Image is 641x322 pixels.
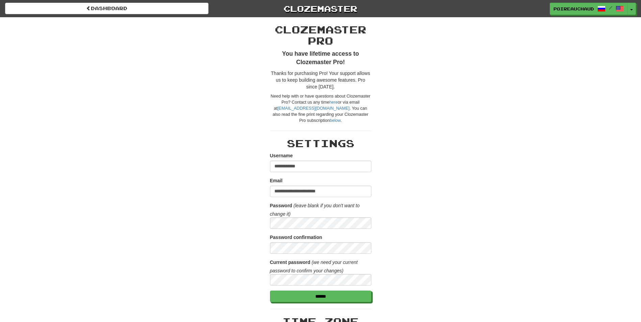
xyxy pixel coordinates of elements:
[553,6,594,12] span: Poireauchaud
[270,24,371,46] h2: Clozemaster Pro
[270,260,358,273] i: (we need your current password to confirm your changes)
[5,3,208,14] a: Dashboard
[270,203,360,217] i: (leave blank if you don't want to change it)
[550,3,627,15] a: Poireauchaud /
[270,177,282,184] label: Email
[609,5,612,10] span: /
[277,106,349,111] a: [EMAIL_ADDRESS][DOMAIN_NAME]
[282,50,359,65] strong: You have lifetime access to Clozemaster Pro!
[219,3,422,15] a: Clozemaster
[270,138,371,149] h2: Settings
[270,70,371,90] p: Thanks for purchasing Pro! Your support allows us to keep building awesome features. Pro since [D...
[270,234,322,241] label: Password confirmation
[270,152,293,159] label: Username
[330,118,341,123] a: below
[329,100,338,105] a: here
[270,202,292,209] label: Password
[270,259,311,266] label: Current password
[270,93,371,124] div: Need help with or have questions about Clozemaster Pro? Contact us any time or via email at . You...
